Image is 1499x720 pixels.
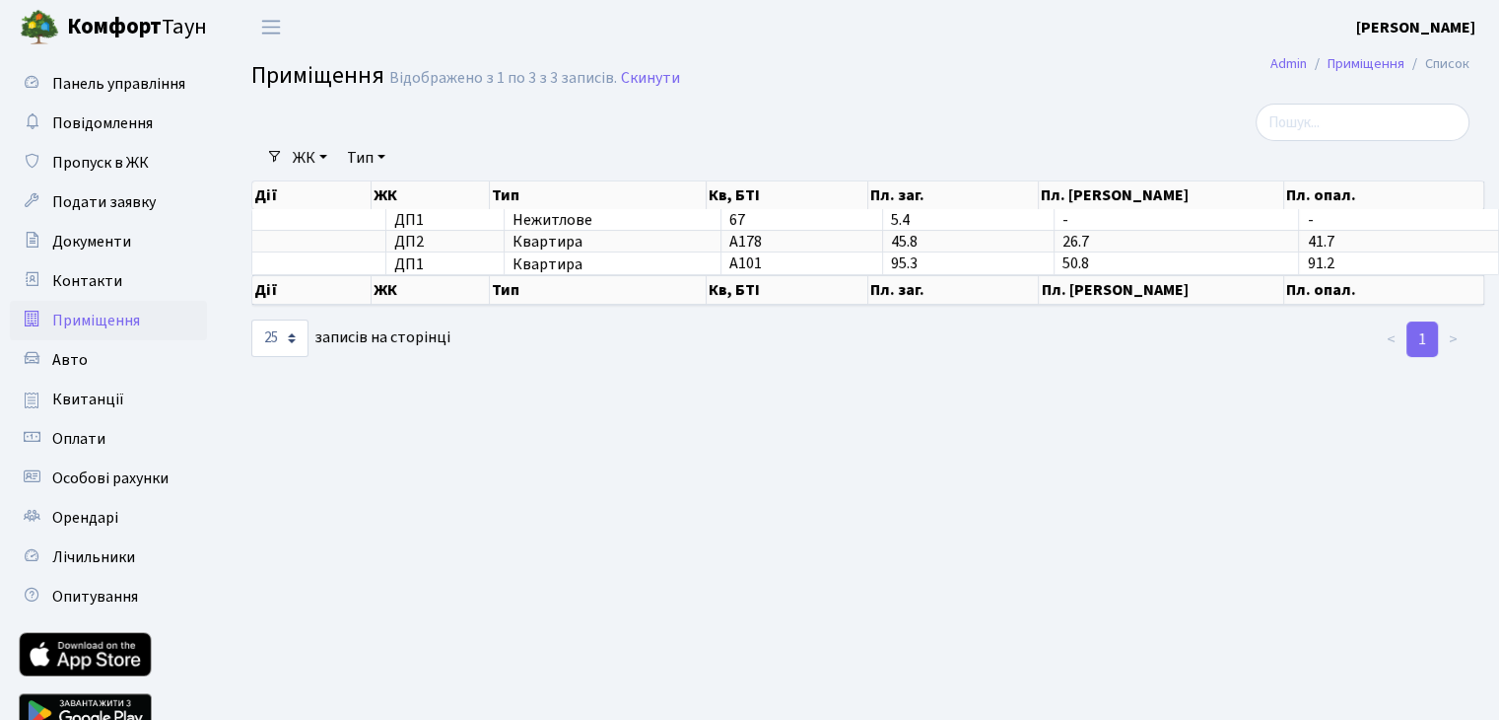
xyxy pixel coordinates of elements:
[891,253,918,275] span: 95.3
[339,141,393,175] a: Тип
[67,11,162,42] b: Комфорт
[512,234,713,250] span: Квартира
[1307,231,1333,252] span: 41.7
[52,310,140,331] span: Приміщення
[52,507,118,529] span: Орендарі
[1406,322,1438,357] a: 1
[1284,181,1483,209] th: Пл. опал.
[707,275,868,305] th: Кв, БТІ
[252,275,372,305] th: Дії
[707,181,868,209] th: Кв, БТІ
[389,69,617,88] div: Відображено з 1 по 3 з 3 записів.
[251,320,450,357] label: записів на сторінці
[1062,231,1089,252] span: 26.7
[729,253,762,275] span: А101
[1039,275,1284,305] th: Пл. [PERSON_NAME]
[10,577,207,616] a: Опитування
[52,349,88,371] span: Авто
[10,340,207,380] a: Авто
[67,11,207,44] span: Таун
[729,231,762,252] span: А178
[394,234,496,250] span: ДП2
[10,222,207,261] a: Документи
[490,275,707,305] th: Тип
[512,212,713,228] span: Нежитлове
[251,58,384,93] span: Приміщення
[1307,209,1313,231] span: -
[372,181,490,209] th: ЖК
[52,389,124,410] span: Квитанції
[52,112,153,134] span: Повідомлення
[394,212,496,228] span: ДП1
[10,261,207,301] a: Контакти
[891,209,910,231] span: 5.4
[621,69,680,88] a: Скинути
[1307,253,1333,275] span: 91.2
[251,320,308,357] select: записів на сторінці
[246,11,296,43] button: Переключити навігацію
[252,181,372,209] th: Дії
[1328,53,1404,74] a: Приміщення
[394,256,496,272] span: ДП1
[10,538,207,577] a: Лічильники
[10,459,207,498] a: Особові рахунки
[52,586,138,608] span: Опитування
[10,301,207,340] a: Приміщення
[10,64,207,104] a: Панель управління
[1270,53,1307,74] a: Admin
[490,181,707,209] th: Тип
[1356,17,1475,38] b: [PERSON_NAME]
[52,428,105,450] span: Оплати
[372,275,490,305] th: ЖК
[729,209,745,231] span: 67
[20,8,59,47] img: logo.png
[52,191,156,213] span: Подати заявку
[52,231,131,252] span: Документи
[868,275,1040,305] th: Пл. заг.
[10,182,207,222] a: Подати заявку
[52,152,149,174] span: Пропуск в ЖК
[285,141,335,175] a: ЖК
[10,104,207,143] a: Повідомлення
[868,181,1040,209] th: Пл. заг.
[1039,181,1284,209] th: Пл. [PERSON_NAME]
[10,419,207,459] a: Оплати
[1062,253,1089,275] span: 50.8
[512,256,713,272] span: Квартира
[1404,53,1469,75] li: Список
[10,498,207,538] a: Орендарі
[1256,104,1469,141] input: Пошук...
[52,73,185,95] span: Панель управління
[10,380,207,419] a: Квитанції
[10,143,207,182] a: Пропуск в ЖК
[1062,209,1068,231] span: -
[1284,275,1483,305] th: Пл. опал.
[52,546,135,568] span: Лічильники
[1356,16,1475,39] a: [PERSON_NAME]
[52,270,122,292] span: Контакти
[1241,43,1499,85] nav: breadcrumb
[891,231,918,252] span: 45.8
[52,468,169,489] span: Особові рахунки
